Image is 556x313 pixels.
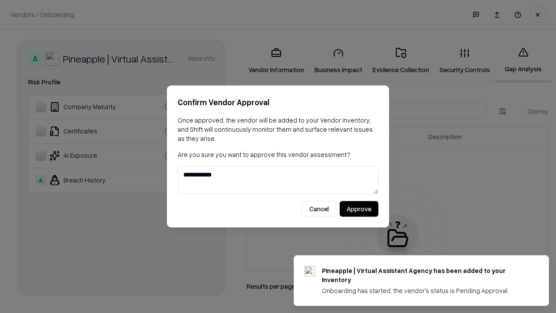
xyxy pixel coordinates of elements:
[178,116,378,143] p: Once approved, the vendor will be added to your Vendor Inventory, and Shift will continuously mon...
[340,201,378,217] button: Approve
[178,150,378,159] p: Are you sure you want to approve this vendor assessment?
[322,266,528,284] div: Pineapple | Virtual Assistant Agency has been added to your inventory
[322,286,528,295] div: Onboarding has started, the vendor's status is Pending Approval.
[302,201,336,217] button: Cancel
[304,266,315,276] img: trypineapple.com
[178,96,378,109] h2: Confirm Vendor Approval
